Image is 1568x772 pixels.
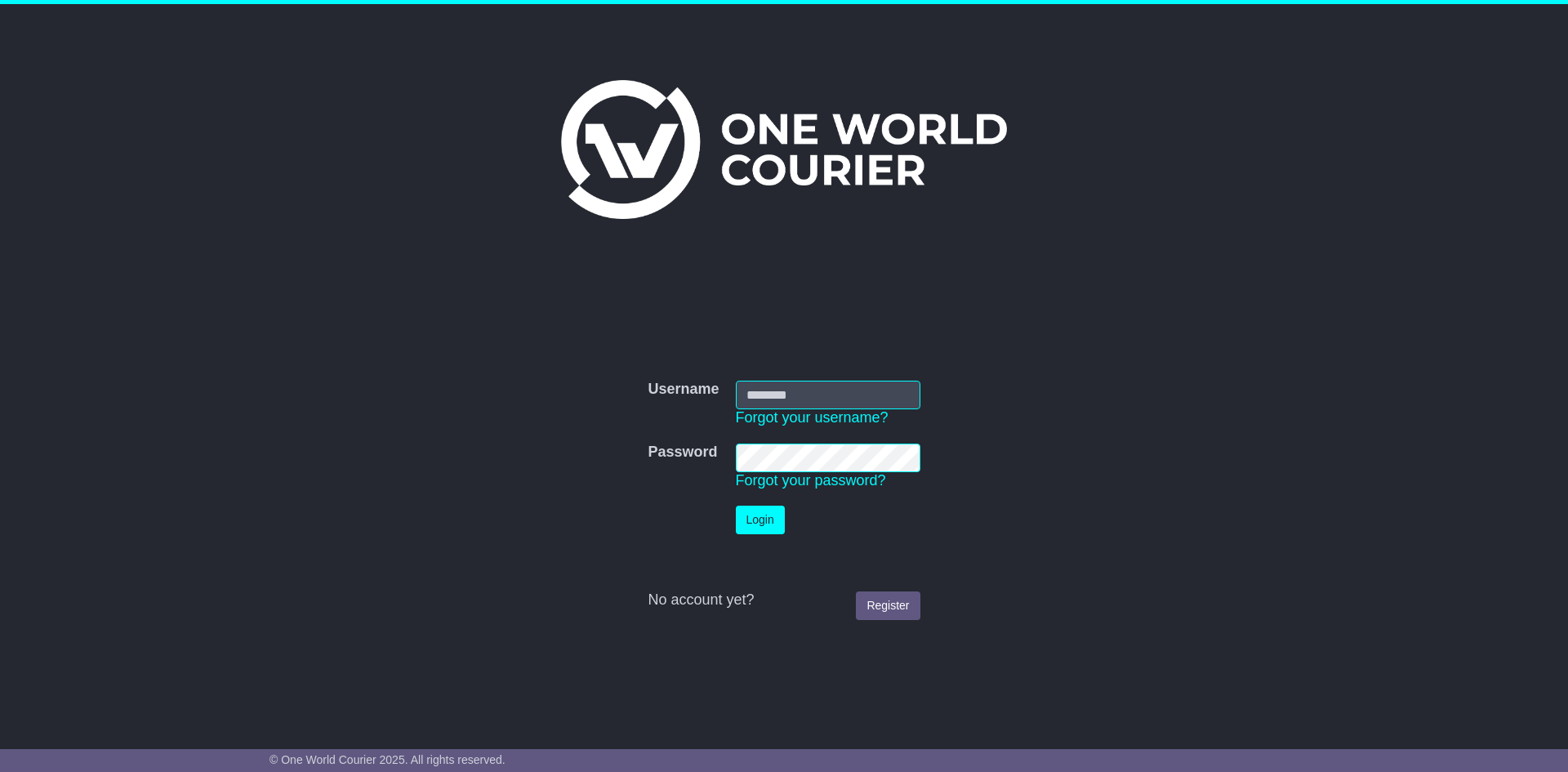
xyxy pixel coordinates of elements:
a: Forgot your password? [736,472,886,489]
button: Login [736,506,785,534]
img: One World [561,80,1007,219]
label: Username [648,381,719,399]
div: No account yet? [648,591,920,609]
span: © One World Courier 2025. All rights reserved. [269,753,506,766]
label: Password [648,444,717,462]
a: Register [856,591,920,620]
a: Forgot your username? [736,409,889,426]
